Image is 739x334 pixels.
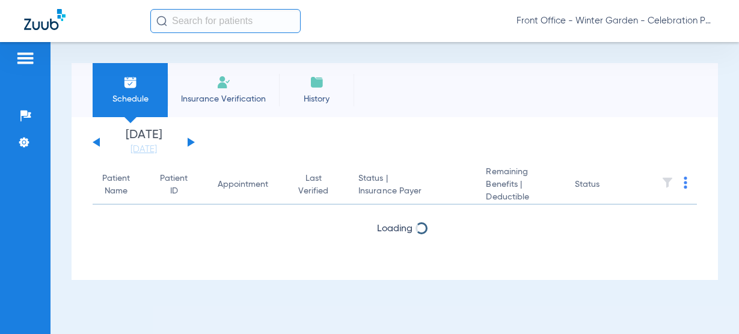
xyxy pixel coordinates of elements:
[160,172,188,198] div: Patient ID
[216,75,231,90] img: Manual Insurance Verification
[177,93,270,105] span: Insurance Verification
[565,166,646,205] th: Status
[377,224,412,234] span: Loading
[310,75,324,90] img: History
[298,172,328,198] div: Last Verified
[661,177,673,189] img: filter.svg
[102,93,159,105] span: Schedule
[684,177,687,189] img: group-dot-blue.svg
[288,93,345,105] span: History
[123,75,138,90] img: Schedule
[349,166,476,205] th: Status |
[108,144,180,156] a: [DATE]
[160,172,198,198] div: Patient ID
[358,185,467,198] span: Insurance Payer
[102,172,130,198] div: Patient Name
[102,172,141,198] div: Patient Name
[517,15,715,27] span: Front Office - Winter Garden - Celebration Pediatric Dentistry
[24,9,66,30] img: Zuub Logo
[16,51,35,65] img: hamburger-icon
[486,191,556,204] span: Deductible
[218,178,279,191] div: Appointment
[156,16,167,26] img: Search Icon
[476,166,565,205] th: Remaining Benefits |
[108,129,180,156] li: [DATE]
[150,9,301,33] input: Search for patients
[218,178,268,191] div: Appointment
[298,172,339,198] div: Last Verified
